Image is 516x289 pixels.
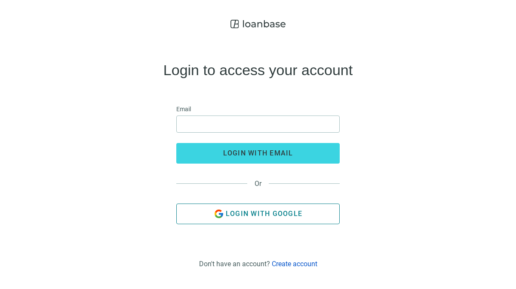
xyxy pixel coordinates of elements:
[176,143,340,164] button: login with email
[176,104,191,114] span: Email
[163,63,353,77] h4: Login to access your account
[272,260,317,268] a: Create account
[176,204,340,224] button: Login with Google
[199,260,317,268] div: Don't have an account?
[223,149,293,157] span: login with email
[226,210,302,218] span: Login with Google
[247,179,269,188] span: Or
